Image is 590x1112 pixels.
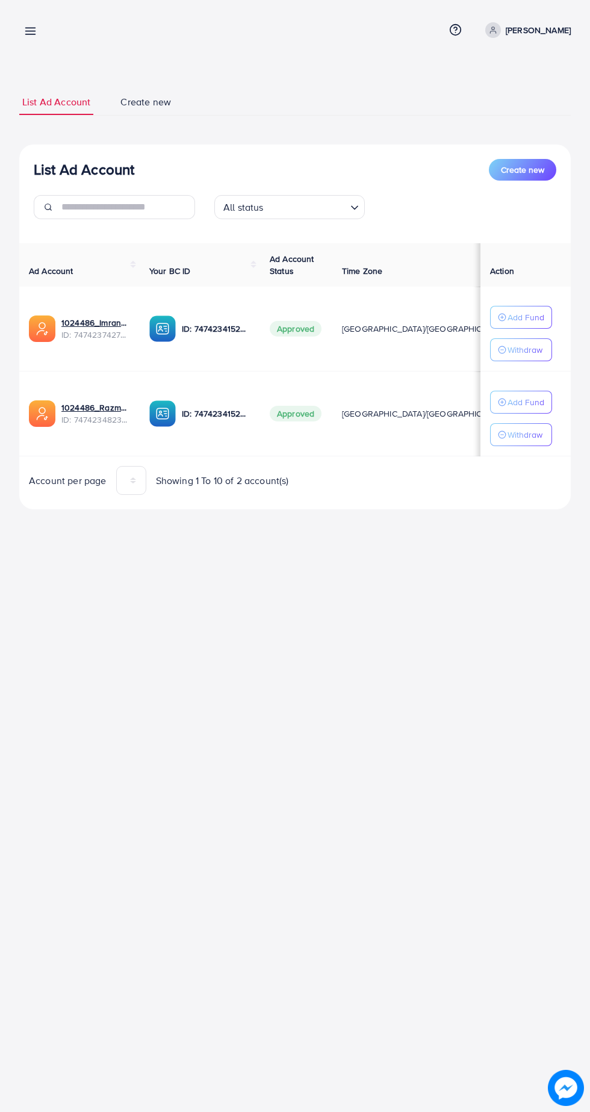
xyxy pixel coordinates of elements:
img: ic-ba-acc.ded83a64.svg [149,315,176,342]
button: Add Fund [490,306,552,329]
p: ID: 7474234152863678481 [182,321,250,336]
span: [GEOGRAPHIC_DATA]/[GEOGRAPHIC_DATA] [342,323,509,335]
span: Create new [120,95,171,109]
p: Add Fund [508,395,544,409]
button: Add Fund [490,391,552,414]
a: 1024486_Razman_1740230915595 [61,402,130,414]
span: Ad Account Status [270,253,314,277]
span: [GEOGRAPHIC_DATA]/[GEOGRAPHIC_DATA] [342,408,509,420]
img: ic-ads-acc.e4c84228.svg [29,400,55,427]
span: Approved [270,406,321,421]
div: <span class='underline'>1024486_Razman_1740230915595</span></br>7474234823184416769 [61,402,130,426]
button: Create new [489,159,556,181]
p: Add Fund [508,310,544,325]
span: ID: 7474237427478233089 [61,329,130,341]
span: Create new [501,164,544,176]
span: Showing 1 To 10 of 2 account(s) [156,474,289,488]
a: 1024486_Imran_1740231528988 [61,317,130,329]
span: Time Zone [342,265,382,277]
input: Search for option [267,196,346,216]
a: [PERSON_NAME] [480,22,571,38]
span: Approved [270,321,321,337]
span: All status [221,199,266,216]
span: Account per page [29,474,107,488]
button: Withdraw [490,338,552,361]
div: Search for option [214,195,365,219]
p: ID: 7474234152863678481 [182,406,250,421]
button: Withdraw [490,423,552,446]
span: List Ad Account [22,95,90,109]
span: ID: 7474234823184416769 [61,414,130,426]
img: image [548,1070,584,1106]
div: <span class='underline'>1024486_Imran_1740231528988</span></br>7474237427478233089 [61,317,130,341]
p: Withdraw [508,427,542,442]
p: [PERSON_NAME] [506,23,571,37]
span: Action [490,265,514,277]
img: ic-ads-acc.e4c84228.svg [29,315,55,342]
img: ic-ba-acc.ded83a64.svg [149,400,176,427]
h3: List Ad Account [34,161,134,178]
span: Your BC ID [149,265,191,277]
span: Ad Account [29,265,73,277]
p: Withdraw [508,343,542,357]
